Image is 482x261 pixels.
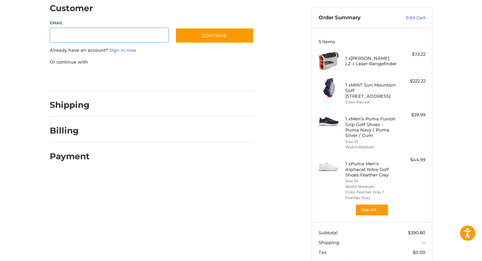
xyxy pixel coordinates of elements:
[399,51,426,58] div: $72.22
[399,78,426,85] div: $222.22
[50,3,93,14] h2: Customer
[105,72,156,84] iframe: PayPal-paylater
[345,55,397,67] h4: 1 x [PERSON_NAME] LZ-i Laser Rangefinder
[50,20,169,26] label: Email
[48,72,98,84] iframe: PayPal-paypal
[399,112,426,118] div: $39.99
[408,230,426,235] span: $390.80
[319,39,426,44] h3: 5 Items
[319,15,391,21] h3: Order Summary
[50,47,254,54] p: Already have an account?
[50,59,254,66] p: Or continue with
[50,151,90,162] h2: Payment
[345,161,397,177] h4: 1 x Puma Men's Alphacat Nitro Golf Shoes Feather Gray
[345,184,397,190] li: Width Medium
[162,72,213,84] iframe: PayPal-venmo
[319,230,338,235] span: Subtotal
[345,99,397,105] li: Color Patriot
[345,178,397,184] li: Size 10
[109,47,136,53] a: Sign in now
[345,189,397,200] li: Color Feather Gray / Feather Gray
[345,144,397,150] li: Width Medium
[175,28,254,43] button: Continue
[319,240,339,245] span: Shipping
[399,157,426,163] div: $44.99
[422,240,426,245] span: --
[391,15,426,21] a: Edit Cart
[413,250,426,255] span: $0.00
[355,204,389,216] button: See All
[50,125,89,136] h2: Billing
[319,250,326,255] span: Tax
[50,100,90,110] h2: Shipping
[345,116,397,138] h4: 1 x Men's Puma Fusion Grip Golf Shoes - Puma Navy / Puma Silver / Gum
[345,82,397,99] h4: 1 x MINT Sun Mountain Golf [STREET_ADDRESS]
[345,139,397,145] li: Size 10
